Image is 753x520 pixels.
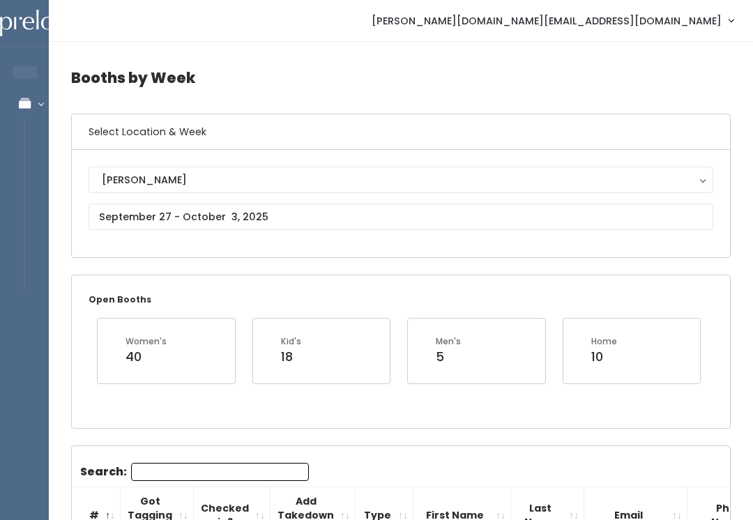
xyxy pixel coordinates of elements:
h4: Booths by Week [71,59,731,97]
a: [PERSON_NAME][DOMAIN_NAME][EMAIL_ADDRESS][DOMAIN_NAME] [358,6,747,36]
div: 40 [125,348,167,366]
div: Home [591,335,617,348]
div: 10 [591,348,617,366]
div: Women's [125,335,167,348]
input: Search: [131,463,309,481]
div: 18 [281,348,301,366]
small: Open Booths [89,293,151,305]
label: Search: [80,463,309,481]
div: Kid's [281,335,301,348]
div: [PERSON_NAME] [102,172,700,188]
h6: Select Location & Week [72,114,730,150]
input: September 27 - October 3, 2025 [89,204,713,230]
div: 5 [436,348,461,366]
div: Men's [436,335,461,348]
button: [PERSON_NAME] [89,167,713,193]
span: [PERSON_NAME][DOMAIN_NAME][EMAIL_ADDRESS][DOMAIN_NAME] [372,13,722,29]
